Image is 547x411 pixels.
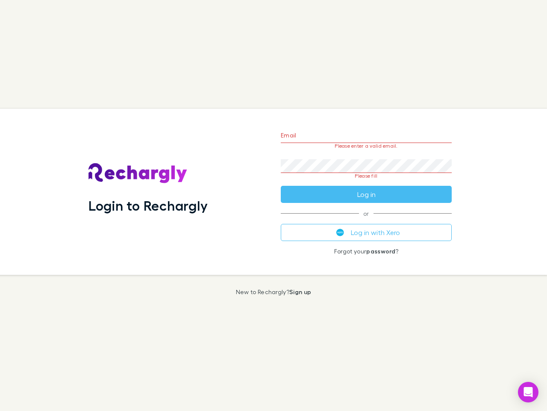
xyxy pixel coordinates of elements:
p: Please enter a valid email. [281,143,452,149]
p: Forgot your ? [281,248,452,255]
a: password [366,247,395,255]
img: Xero's logo [336,229,344,236]
button: Log in [281,186,452,203]
a: Sign up [289,288,311,295]
img: Rechargly's Logo [88,163,188,184]
button: Log in with Xero [281,224,452,241]
p: New to Rechargly? [236,289,312,295]
div: Open Intercom Messenger [518,382,538,402]
h1: Login to Rechargly [88,197,208,214]
p: Please fill [281,173,452,179]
